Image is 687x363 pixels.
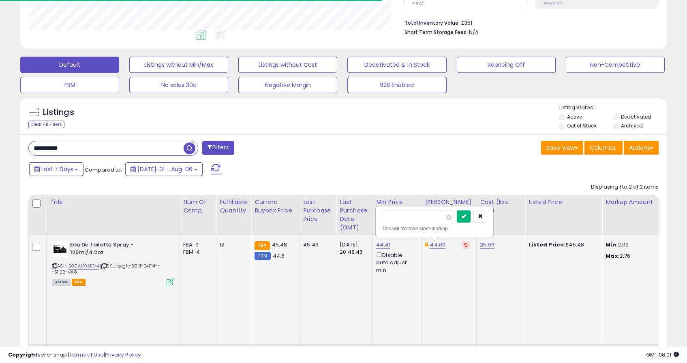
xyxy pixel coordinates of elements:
[70,241,169,258] b: Eau De Toilette Spray - 125ml/4.2oz
[529,241,596,248] div: £45.48
[457,57,556,73] button: Repricing Off
[68,263,99,270] a: B00AU93DV4
[238,77,337,93] button: Negative Margin
[20,57,119,73] button: Default
[480,241,494,249] a: 25.09
[584,141,623,155] button: Columns
[238,57,337,73] button: Listings without Cost
[430,241,445,249] a: 44.60
[541,141,583,155] button: Save View
[255,241,270,250] small: FBA
[303,198,333,223] div: Last Purchase Price
[624,141,659,155] button: Actions
[621,113,651,120] label: Deactivated
[273,252,285,260] span: 44.6
[183,241,210,248] div: FBA: 0
[29,162,83,176] button: Last 7 Days
[606,253,673,260] p: 2.76
[52,279,71,286] span: All listings currently available for purchase on Amazon
[376,198,418,206] div: Min Price
[125,162,203,176] button: [DATE]-31 - Aug-06
[591,183,659,191] div: Displaying 1 to 2 of 2 items
[544,1,563,6] small: Prev: 4.78%
[464,243,468,247] i: Revert to store-level Dynamic Max Price
[412,1,423,6] small: Prev: 2
[272,241,287,248] span: 45.48
[52,263,161,275] span: | SKU: qogit-30.11-241114---51.22-VA8
[303,241,330,248] div: 45.49
[590,144,615,152] span: Columns
[183,248,210,256] div: FBM: 4
[340,198,369,232] div: Last Purchase Date (GMT)
[606,198,676,206] div: Markup Amount
[183,198,213,215] div: Num of Comp.
[52,241,173,284] div: ASIN:
[8,351,141,359] div: seller snap | |
[376,241,390,249] a: 44.41
[404,29,468,36] b: Short Term Storage Fees:
[255,252,270,260] small: FBM
[567,122,597,129] label: Out of Stock
[529,241,565,248] b: Listed Price:
[220,241,245,248] div: 12
[137,165,193,173] span: [DATE]-31 - Aug-06
[340,241,366,256] div: [DATE] 20:48:46
[72,279,86,286] span: FBA
[8,351,38,359] strong: Copyright
[425,198,473,206] div: [PERSON_NAME]
[566,57,665,73] button: Non-Competitive
[41,165,73,173] span: Last 7 Days
[220,198,248,215] div: Fulfillable Quantity
[646,351,679,359] span: 2025-08-14 08:01 GMT
[425,242,428,247] i: This overrides the store level Dynamic Max Price for this listing
[69,351,104,359] a: Terms of Use
[105,351,141,359] a: Privacy Policy
[606,241,618,248] strong: Min:
[43,107,74,118] h5: Listings
[20,77,119,93] button: FBM
[255,198,296,215] div: Current Buybox Price
[347,57,446,73] button: Deactivated & In Stock
[28,121,64,128] div: Clear All Filters
[606,241,673,248] p: 2.02
[202,141,234,155] button: Filters
[404,19,460,26] b: Total Inventory Value:
[85,166,122,174] span: Compared to:
[469,28,479,36] span: N/A
[129,77,228,93] button: No sales 30d
[480,198,522,215] div: Cost (Exc. VAT)
[606,252,620,260] strong: Max:
[621,122,643,129] label: Archived
[559,104,667,112] p: Listing States:
[376,250,415,274] div: Disable auto adjust min
[404,17,653,27] li: £351
[382,225,487,233] div: This will override store markup
[52,241,68,257] img: 310pKrPNq9L._SL40_.jpg
[129,57,228,73] button: Listings without Min/Max
[567,113,582,120] label: Active
[50,198,176,206] div: Title
[529,198,599,206] div: Listed Price
[347,77,446,93] button: B2B Enabled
